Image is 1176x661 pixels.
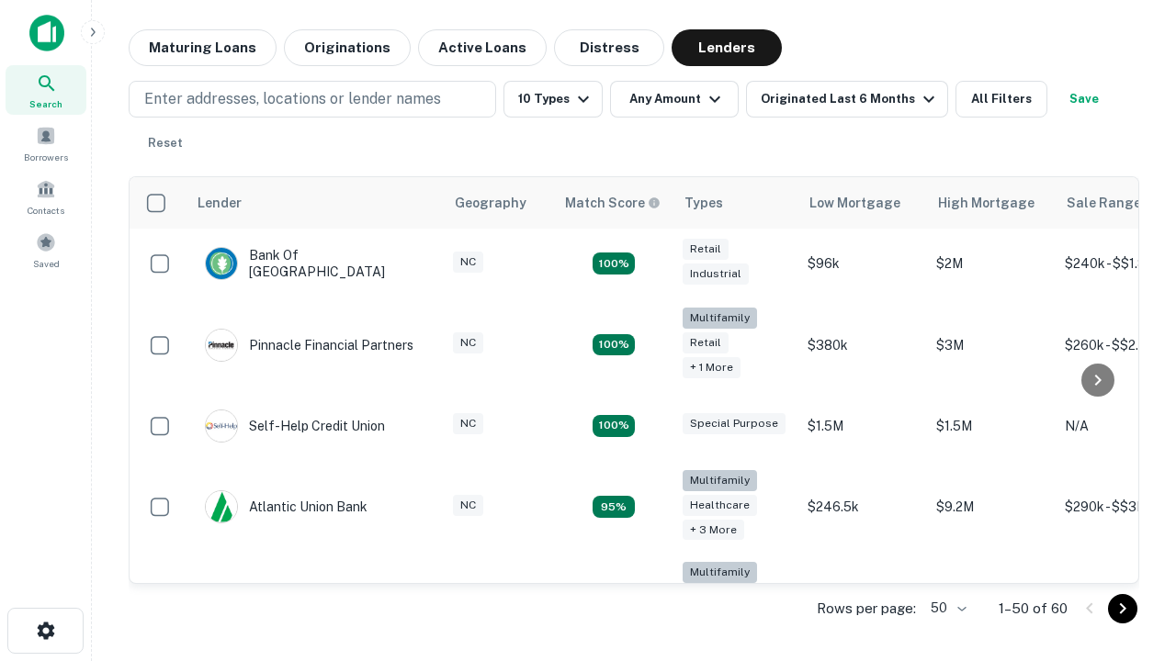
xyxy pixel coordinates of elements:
div: Pinnacle Financial Partners [205,329,413,362]
div: Low Mortgage [809,192,900,214]
div: High Mortgage [938,192,1035,214]
img: picture [206,330,237,361]
div: Geography [455,192,526,214]
div: Self-help Credit Union [205,409,385,443]
div: Matching Properties: 17, hasApolloMatch: undefined [593,334,635,356]
button: Enter addresses, locations or lender names [129,81,496,118]
td: $3M [927,298,1056,391]
th: Geography [444,177,554,229]
span: Saved [33,256,60,271]
img: picture [206,248,237,279]
span: Borrowers [24,150,68,164]
td: $1.5M [927,391,1056,461]
div: Retail [683,332,729,353]
span: Search [29,96,62,111]
div: Multifamily [683,470,757,491]
h6: Match Score [565,193,657,213]
div: Bank Of [GEOGRAPHIC_DATA] [205,247,425,280]
button: Reset [136,125,195,162]
button: Any Amount [610,81,739,118]
th: High Mortgage [927,177,1056,229]
div: 50 [923,595,969,622]
div: NC [453,413,483,434]
button: Distress [554,29,664,66]
img: picture [206,410,237,442]
div: Atlantic Union Bank [205,490,367,523]
div: NC [453,332,483,353]
td: $246.5k [798,461,927,554]
button: Go to next page [1108,594,1137,623]
td: $3.2M [927,553,1056,645]
p: Rows per page: [817,598,916,620]
div: + 3 more [683,520,744,541]
th: Capitalize uses an advanced AI algorithm to match your search with the best lender. The match sco... [554,177,673,229]
td: $9.2M [927,461,1056,554]
button: All Filters [955,81,1047,118]
div: Matching Properties: 11, hasApolloMatch: undefined [593,415,635,437]
div: Types [684,192,723,214]
div: + 1 more [683,357,741,378]
th: Low Mortgage [798,177,927,229]
span: Contacts [28,203,64,218]
img: capitalize-icon.png [29,15,64,51]
button: Save your search to get updates of matches that match your search criteria. [1055,81,1114,118]
div: NC [453,495,483,516]
p: Enter addresses, locations or lender names [144,88,441,110]
div: Special Purpose [683,413,786,434]
th: Types [673,177,798,229]
th: Lender [187,177,444,229]
td: $246k [798,553,927,645]
iframe: Chat Widget [1084,455,1176,543]
div: The Fidelity Bank [205,583,354,616]
div: Sale Range [1067,192,1141,214]
button: Originated Last 6 Months [746,81,948,118]
button: 10 Types [503,81,603,118]
div: Matching Properties: 15, hasApolloMatch: undefined [593,252,635,274]
td: $2M [927,229,1056,298]
td: $1.5M [798,391,927,461]
a: Borrowers [6,118,86,168]
button: Maturing Loans [129,29,277,66]
div: Capitalize uses an advanced AI algorithm to match your search with the best lender. The match sco... [565,193,661,213]
a: Contacts [6,172,86,221]
div: Multifamily [683,562,757,583]
button: Originations [284,29,411,66]
td: $380k [798,298,927,391]
div: Lender [198,192,242,214]
div: NC [453,252,483,273]
td: $96k [798,229,927,298]
a: Saved [6,225,86,274]
button: Lenders [672,29,782,66]
div: Originated Last 6 Months [761,88,940,110]
p: 1–50 of 60 [999,598,1068,620]
a: Search [6,65,86,115]
div: Industrial [683,263,749,285]
div: Healthcare [683,495,757,516]
div: Multifamily [683,308,757,329]
img: picture [206,491,237,522]
div: Matching Properties: 9, hasApolloMatch: undefined [593,496,635,518]
button: Active Loans [418,29,547,66]
div: Retail [683,239,729,260]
